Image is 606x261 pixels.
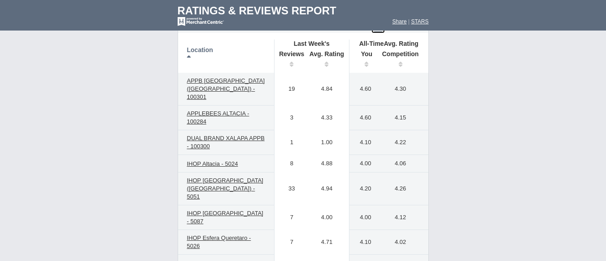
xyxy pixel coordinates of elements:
td: 4.94 [305,173,349,205]
span: APPB [GEOGRAPHIC_DATA] ([GEOGRAPHIC_DATA]) - 100301 [187,77,265,100]
span: | [408,18,410,25]
th: Avg. Rating [349,40,428,48]
td: 8 [274,155,305,173]
a: APPLEBEES ALTACIA - 100284 [183,108,270,127]
td: 4.71 [305,230,349,255]
th: Reviews: activate to sort column ascending [274,48,305,73]
th: Avg. Rating: activate to sort column ascending [305,48,349,73]
a: IHOP Esfera Queretaro - 5026 [183,233,270,252]
td: 4.22 [377,130,428,155]
span: IHOP Esfera Queretaro - 5026 [187,234,251,249]
a: IHOP [GEOGRAPHIC_DATA] ([GEOGRAPHIC_DATA]) - 5051 [183,175,270,202]
td: 4.88 [305,155,349,173]
td: 7 [274,230,305,255]
a: APPB [GEOGRAPHIC_DATA] ([GEOGRAPHIC_DATA]) - 100301 [183,75,270,102]
th: You: activate to sort column ascending [349,48,377,73]
td: 4.00 [305,205,349,230]
td: 4.00 [349,205,377,230]
th: Competition: activate to sort column ascending [377,48,428,73]
td: 4.15 [377,106,428,130]
td: 4.26 [377,173,428,205]
a: Share [392,18,407,25]
a: DUAL BRAND XALAPA APPB - 100300 [183,133,270,152]
span: DUAL BRAND XALAPA APPB - 100300 [187,135,265,150]
td: 4.60 [349,106,377,130]
th: Last Week's [274,40,349,48]
td: 4.02 [377,230,428,255]
span: APPLEBEES ALTACIA - 100284 [187,110,249,125]
td: 3 [274,106,305,130]
img: mc-powered-by-logo-white-103.png [178,17,224,26]
td: 4.06 [377,155,428,173]
td: 4.10 [349,230,377,255]
td: 4.33 [305,106,349,130]
td: 33 [274,173,305,205]
th: Location: activate to sort column descending [178,40,275,73]
td: 4.12 [377,205,428,230]
td: 4.10 [349,130,377,155]
span: All-Time [359,40,384,47]
span: IHOP [GEOGRAPHIC_DATA] - 5087 [187,210,263,225]
a: STARS [411,18,428,25]
td: 4.30 [377,73,428,106]
td: 4.20 [349,173,377,205]
a: IHOP Altacia - 5024 [183,159,243,169]
td: 1 [274,130,305,155]
td: 19 [274,73,305,106]
a: IHOP [GEOGRAPHIC_DATA] - 5087 [183,208,270,227]
span: IHOP [GEOGRAPHIC_DATA] ([GEOGRAPHIC_DATA]) - 5051 [187,177,263,200]
td: 7 [274,205,305,230]
td: 4.60 [349,73,377,106]
span: IHOP Altacia - 5024 [187,160,238,167]
td: 4.00 [349,155,377,173]
td: 4.84 [305,73,349,106]
td: 1.00 [305,130,349,155]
